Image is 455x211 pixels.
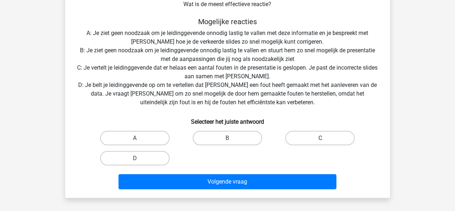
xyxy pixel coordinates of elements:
[119,174,336,189] button: Volgende vraag
[100,131,170,145] label: A
[77,113,379,125] h6: Selecteer het juiste antwoord
[100,151,170,166] label: D
[193,131,262,145] label: B
[77,17,379,26] h5: Mogelijke reacties
[285,131,355,145] label: C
